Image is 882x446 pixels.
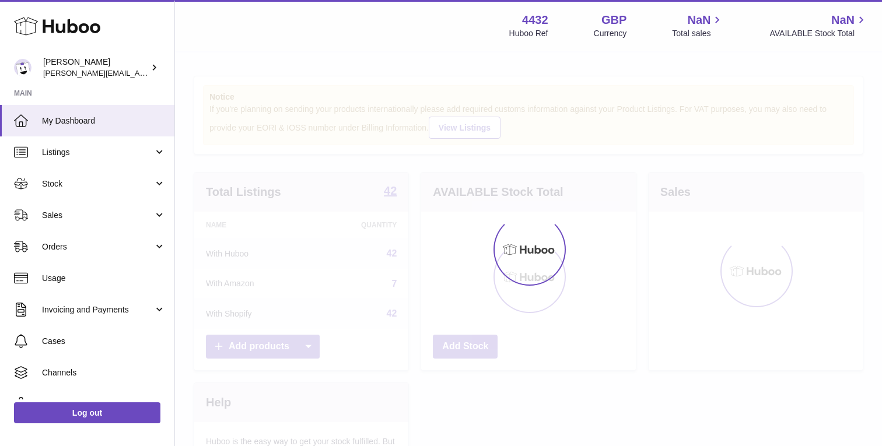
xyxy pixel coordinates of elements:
span: Usage [42,273,166,284]
span: NaN [687,12,710,28]
span: Channels [42,367,166,378]
span: Orders [42,241,153,252]
span: Settings [42,399,166,410]
span: Total sales [672,28,724,39]
span: Stock [42,178,153,189]
a: Log out [14,402,160,423]
strong: 4432 [522,12,548,28]
span: AVAILABLE Stock Total [769,28,868,39]
span: Sales [42,210,153,221]
span: My Dashboard [42,115,166,127]
span: Listings [42,147,153,158]
a: NaN AVAILABLE Stock Total [769,12,868,39]
div: [PERSON_NAME] [43,57,148,79]
span: Invoicing and Payments [42,304,153,315]
img: akhil@amalachai.com [14,59,32,76]
strong: GBP [601,12,626,28]
span: [PERSON_NAME][EMAIL_ADDRESS][DOMAIN_NAME] [43,68,234,78]
div: Currency [594,28,627,39]
a: NaN Total sales [672,12,724,39]
div: Huboo Ref [509,28,548,39]
span: NaN [831,12,855,28]
span: Cases [42,336,166,347]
